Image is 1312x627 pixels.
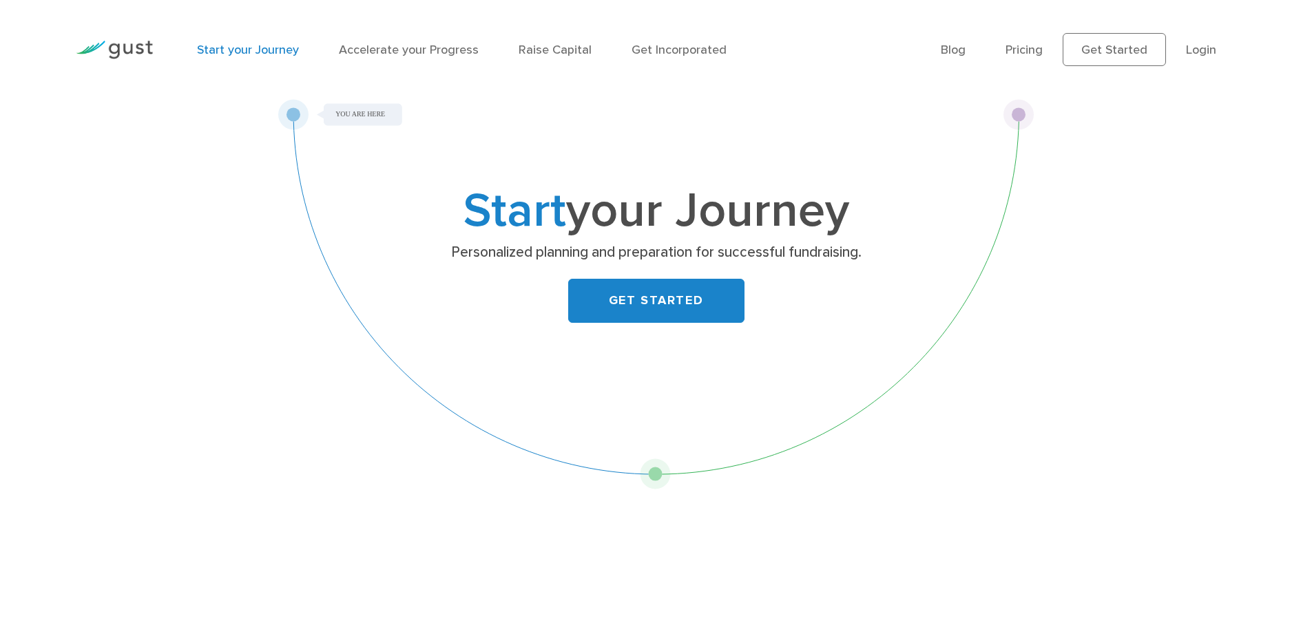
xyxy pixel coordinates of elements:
a: Pricing [1006,43,1043,57]
a: Get Incorporated [632,43,727,57]
span: Start [464,182,566,240]
h1: your Journey [384,189,928,233]
p: Personalized planning and preparation for successful fundraising. [389,243,923,262]
a: Get Started [1063,33,1166,66]
a: Start your Journey [197,43,299,57]
a: GET STARTED [568,279,744,323]
a: Blog [941,43,966,57]
a: Accelerate your Progress [339,43,479,57]
a: Login [1186,43,1216,57]
a: Raise Capital [519,43,592,57]
img: Gust Logo [76,41,153,59]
